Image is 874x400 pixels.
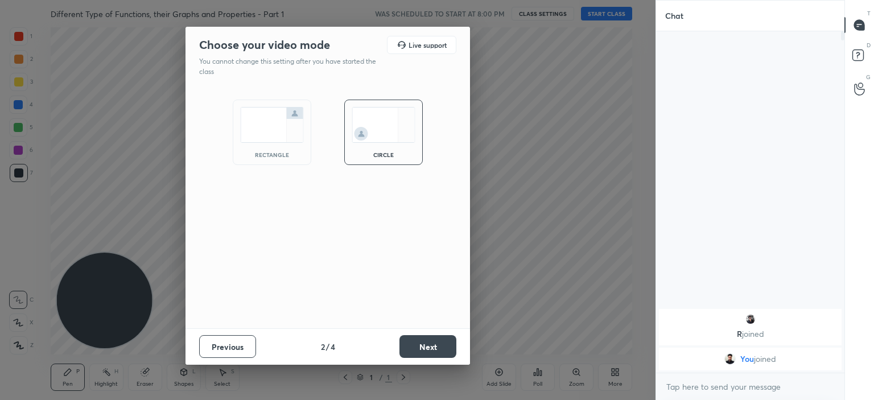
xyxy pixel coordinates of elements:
[321,341,325,353] h4: 2
[409,42,447,48] h5: Live support
[724,353,736,365] img: 53d07d7978e04325acf49187cf6a1afc.jpg
[656,1,692,31] p: Chat
[656,307,844,373] div: grid
[399,335,456,358] button: Next
[745,314,756,325] img: 7d0d5304882d40b8ab3bb87fa2ff4a8c.jpg
[666,329,835,339] p: R
[199,38,330,52] h2: Choose your video mode
[754,354,776,364] span: joined
[240,107,304,143] img: normalScreenIcon.ae25ed63.svg
[867,9,871,18] p: T
[740,354,754,364] span: You
[199,335,256,358] button: Previous
[742,328,764,339] span: joined
[352,107,415,143] img: circleScreenIcon.acc0effb.svg
[326,341,329,353] h4: /
[199,56,384,77] p: You cannot change this setting after you have started the class
[867,41,871,50] p: D
[866,73,871,81] p: G
[331,341,335,353] h4: 4
[361,152,406,158] div: circle
[249,152,295,158] div: rectangle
